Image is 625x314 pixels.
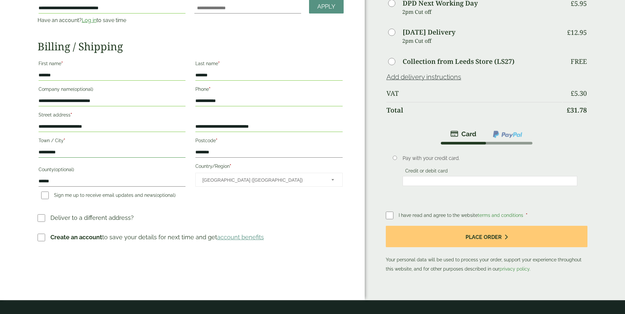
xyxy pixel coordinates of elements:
p: Pay with your credit card. [403,155,577,162]
label: Sign me up to receive email updates and news [39,193,178,200]
label: County [39,165,185,176]
p: to save your details for next time and get [50,233,264,242]
th: VAT [386,86,562,101]
span: £ [571,89,574,98]
span: (optional) [73,87,93,92]
span: £ [567,106,570,115]
span: Apply [317,3,335,10]
bdi: 12.95 [567,28,587,37]
strong: Create an account [50,234,102,241]
a: privacy policy [499,266,529,272]
abbr: required [71,112,72,118]
iframe: Secure card payment input frame [405,178,575,184]
p: Have an account? to save time [38,16,186,24]
abbr: required [526,213,527,218]
label: Last name [195,59,342,70]
label: [DATE] Delivery [403,29,455,36]
abbr: required [61,61,63,66]
p: 2pm Cut off [402,36,562,46]
abbr: required [218,61,220,66]
label: Country/Region [195,162,342,173]
abbr: required [230,164,231,169]
abbr: required [216,138,217,143]
span: (optional) [54,167,74,172]
p: Free [571,58,587,65]
label: Town / City [39,136,185,147]
abbr: required [209,87,211,92]
input: Sign me up to receive email updates and news(optional) [41,192,49,199]
img: ppcp-gateway.png [492,130,523,139]
p: 2pm Cut off [402,7,562,17]
abbr: required [64,138,65,143]
img: stripe.png [450,130,476,138]
label: Street address [39,110,185,121]
th: Total [386,102,562,118]
label: Company name [39,85,185,96]
label: First name [39,59,185,70]
h2: Billing / Shipping [38,40,344,53]
p: Your personal data will be used to process your order, support your experience throughout this we... [386,226,588,274]
bdi: 31.78 [567,106,587,115]
span: £ [567,28,571,37]
a: account benefits [217,234,264,241]
a: Add delivery instructions [386,73,461,81]
label: Credit or debit card [403,168,450,175]
span: I have read and agree to the website [399,213,525,218]
label: Collection from Leeds Store (LS27) [403,58,515,65]
span: United Kingdom (UK) [202,173,322,187]
bdi: 5.30 [571,89,587,98]
label: Postcode [195,136,342,147]
button: Place order [386,226,588,247]
a: terms and conditions [478,213,523,218]
span: Country/Region [195,173,342,187]
p: Deliver to a different address? [50,213,134,222]
span: (optional) [156,193,176,198]
label: Phone [195,85,342,96]
a: Log in [82,17,97,23]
